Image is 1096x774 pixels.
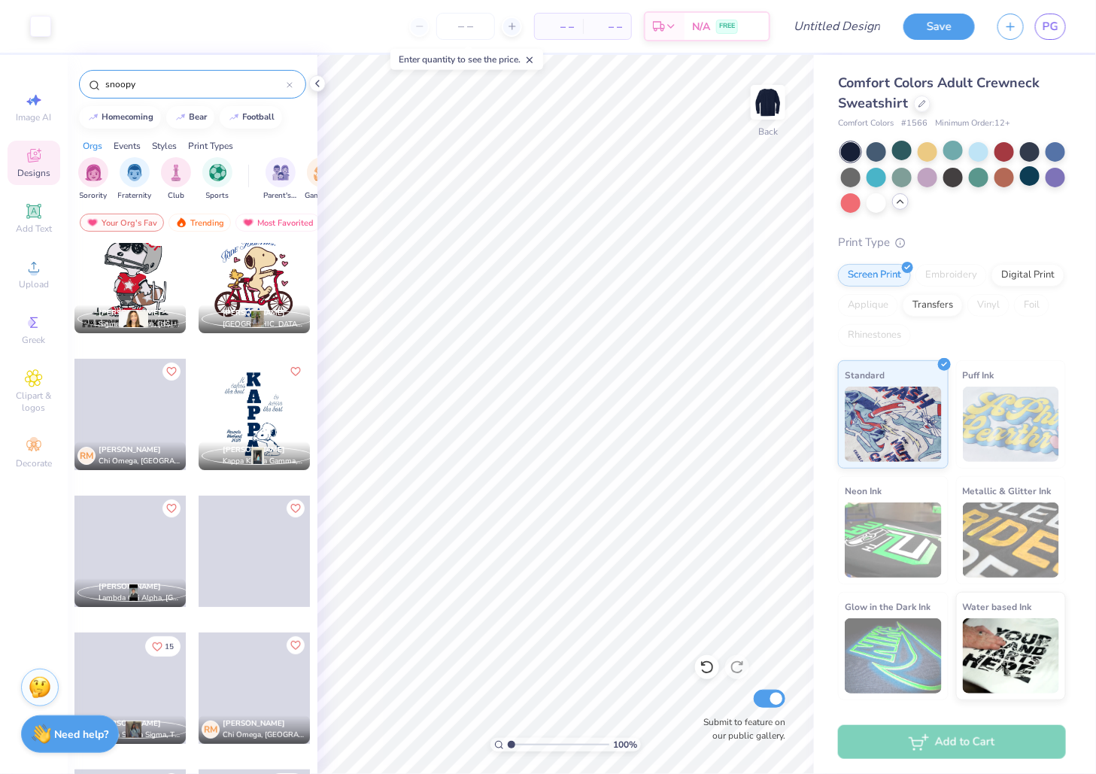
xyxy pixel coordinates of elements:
button: Like [145,636,181,657]
button: Save [903,14,975,40]
img: Sports Image [209,164,226,181]
div: Most Favorited [235,214,320,232]
span: FREE [719,21,735,32]
span: Comfort Colors [838,117,894,130]
span: Water based Ink [963,599,1032,615]
button: filter button [202,157,232,202]
img: trend_line.gif [228,113,240,122]
span: [PERSON_NAME] [99,718,161,729]
span: Sports [206,190,229,202]
button: homecoming [79,106,161,129]
span: [PERSON_NAME] [99,581,161,592]
span: [PERSON_NAME] [223,308,285,318]
span: 15 [165,643,174,651]
div: Your Org's Fav [80,214,164,232]
span: Puff Ink [963,367,994,383]
div: Print Type [838,234,1066,251]
img: Metallic & Glitter Ink [963,502,1060,578]
button: Like [162,499,181,518]
span: Glow in the Dark Ink [845,599,931,615]
a: PG [1035,14,1066,40]
img: Sorority Image [85,164,102,181]
div: Transfers [903,294,963,317]
span: Image AI [17,111,52,123]
input: – – [436,13,495,40]
div: Events [114,139,141,153]
div: Vinyl [967,294,1009,317]
div: Enter quantity to see the price. [390,49,543,70]
button: bear [166,106,214,129]
span: Decorate [16,457,52,469]
span: Upload [19,278,49,290]
img: Parent's Weekend Image [272,164,290,181]
span: Lambda Chi Alpha, [GEOGRAPHIC_DATA][US_STATE] at [GEOGRAPHIC_DATA] [99,593,180,604]
img: Back [753,87,783,117]
img: trend_line.gif [175,113,187,122]
span: – – [544,19,574,35]
img: Standard [845,387,942,462]
div: homecoming [102,113,154,121]
span: [PERSON_NAME] [99,445,161,455]
button: Like [287,636,305,654]
span: Metallic & Glitter Ink [963,483,1052,499]
span: Sigma Sigma Sigma, The College of [US_STATE] [99,730,180,741]
div: Print Types [188,139,233,153]
span: Chi Omega, [GEOGRAPHIC_DATA] [223,730,304,741]
div: filter for Sports [202,157,232,202]
button: filter button [305,157,339,202]
strong: Need help? [55,727,109,742]
img: Water based Ink [963,618,1060,694]
input: Try "Alpha" [104,77,287,92]
span: Kappa Kappa Gamma, [GEOGRAPHIC_DATA] [223,456,304,467]
div: RM [77,447,96,465]
span: [GEOGRAPHIC_DATA], [GEOGRAPHIC_DATA] [223,319,304,330]
img: Neon Ink [845,502,942,578]
span: Fraternity [118,190,152,202]
div: filter for Club [161,157,191,202]
div: filter for Game Day [305,157,339,202]
button: Like [162,363,181,381]
img: most_fav.gif [242,217,254,228]
div: Digital Print [991,264,1064,287]
div: filter for Sorority [78,157,108,202]
span: Greek [23,334,46,346]
span: Minimum Order: 12 + [935,117,1010,130]
div: Styles [152,139,177,153]
img: Club Image [168,164,184,181]
div: bear [190,113,208,121]
span: # 1566 [901,117,928,130]
img: Fraternity Image [126,164,143,181]
div: Embroidery [915,264,987,287]
span: Club [168,190,184,202]
div: Foil [1014,294,1049,317]
span: Game Day [305,190,339,202]
span: Standard [845,367,885,383]
button: filter button [161,157,191,202]
span: Clipart & logos [8,390,60,414]
button: filter button [118,157,152,202]
img: Game Day Image [314,164,331,181]
input: Untitled Design [782,11,892,41]
img: Glow in the Dark Ink [845,618,942,694]
img: Puff Ink [963,387,1060,462]
span: – – [592,19,622,35]
span: PG [1043,18,1058,35]
div: Orgs [83,139,102,153]
div: Back [758,125,778,138]
div: Trending [168,214,231,232]
span: Parent's Weekend [263,190,298,202]
span: Sorority [80,190,108,202]
label: Submit to feature on our public gallery. [695,715,785,742]
div: filter for Fraternity [118,157,152,202]
span: Comfort Colors Adult Crewneck Sweatshirt [838,74,1040,112]
span: [PERSON_NAME] [223,718,285,729]
button: filter button [263,157,298,202]
span: Chi Omega, [GEOGRAPHIC_DATA] [99,456,180,467]
span: [PERSON_NAME] [223,445,285,455]
img: most_fav.gif [87,217,99,228]
div: Applique [838,294,898,317]
span: [PERSON_NAME] [99,308,161,318]
button: Like [287,363,305,381]
span: Neon Ink [845,483,882,499]
button: football [220,106,282,129]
